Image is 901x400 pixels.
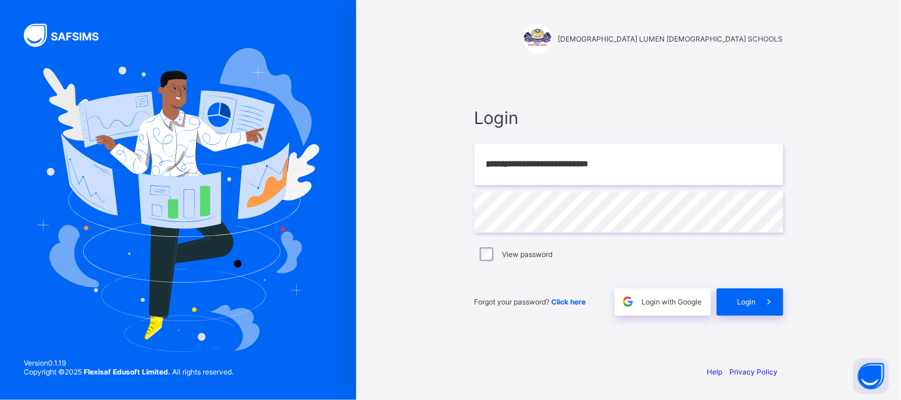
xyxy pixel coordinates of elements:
[24,358,233,367] span: Version 0.1.19
[642,297,702,306] span: Login with Google
[502,250,552,259] label: View password
[707,367,723,376] a: Help
[475,297,586,306] span: Forgot your password?
[730,367,778,376] a: Privacy Policy
[37,48,320,352] img: Hero Image
[853,358,889,394] button: Open asap
[738,297,756,306] span: Login
[24,367,233,376] span: Copyright © 2025 All rights reserved.
[24,24,113,47] img: SAFSIMS Logo
[558,34,783,43] span: [DEMOGRAPHIC_DATA] LUMEN [DEMOGRAPHIC_DATA] SCHOOLS
[621,295,635,309] img: google.396cfc9801f0270233282035f929180a.svg
[552,297,586,306] a: Click here
[84,367,170,376] strong: Flexisaf Edusoft Limited.
[475,107,783,128] span: Login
